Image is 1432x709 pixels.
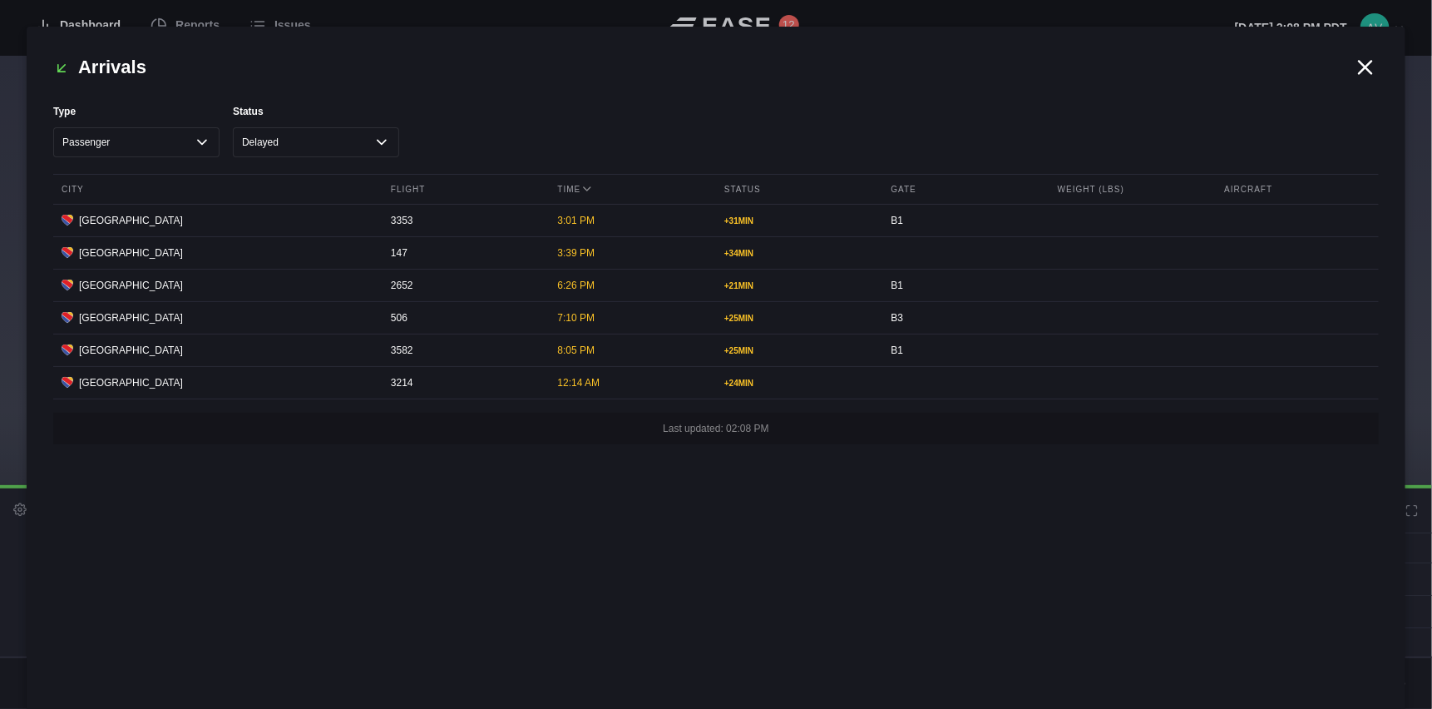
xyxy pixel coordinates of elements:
span: B3 [891,312,904,324]
div: + 21 MIN [724,280,871,292]
h2: Arrivals [53,53,1352,81]
div: Flight [383,175,546,204]
div: + 25 MIN [724,312,871,325]
span: 6:26 PM [558,280,595,291]
div: Last updated: 02:08 PM [53,413,1379,444]
div: 3353 [383,205,546,236]
div: 147 [383,237,546,269]
div: 506 [383,302,546,334]
span: 12:14 AM [558,377,600,389]
div: Time [550,175,713,204]
span: 8:05 PM [558,345,595,356]
label: Type [53,104,220,119]
div: Weight (lbs) [1049,175,1212,204]
span: B1 [891,280,904,291]
span: 3:39 PM [558,247,595,259]
span: [GEOGRAPHIC_DATA] [79,375,183,390]
div: + 31 MIN [724,215,871,227]
span: 7:10 PM [558,312,595,324]
span: [GEOGRAPHIC_DATA] [79,245,183,260]
label: Status [233,104,399,119]
div: + 34 MIN [724,247,871,260]
span: [GEOGRAPHIC_DATA] [79,343,183,358]
span: B1 [891,215,904,226]
div: Gate [883,175,1046,204]
div: Status [716,175,879,204]
div: 3582 [383,335,546,366]
span: [GEOGRAPHIC_DATA] [79,310,183,325]
div: Aircraft [1217,175,1380,204]
div: + 25 MIN [724,345,871,357]
div: 2652 [383,270,546,301]
div: + 24 MIN [724,377,871,389]
span: 3:01 PM [558,215,595,226]
span: [GEOGRAPHIC_DATA] [79,278,183,293]
span: B1 [891,345,904,356]
span: [GEOGRAPHIC_DATA] [79,213,183,228]
div: 3214 [383,367,546,399]
div: City [53,175,378,204]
